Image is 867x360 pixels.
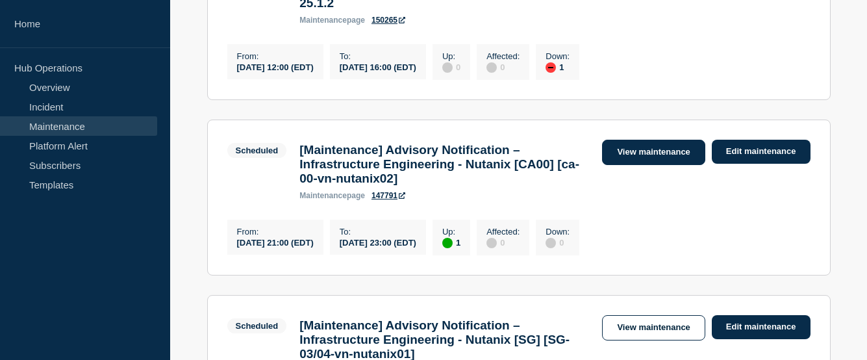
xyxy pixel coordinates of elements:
div: [DATE] 16:00 (EDT) [340,61,416,72]
a: View maintenance [602,315,705,341]
p: Up : [442,51,460,61]
p: Affected : [486,227,520,237]
span: maintenance [299,191,347,200]
p: To : [340,227,416,237]
div: 1 [546,61,570,73]
a: Edit maintenance [712,140,810,164]
div: disabled [486,62,497,73]
p: Down : [546,51,570,61]
p: From : [237,51,314,61]
p: Up : [442,227,460,237]
div: Scheduled [236,146,279,155]
p: page [299,191,365,200]
div: 0 [486,61,520,73]
div: down [546,62,556,73]
div: 0 [486,237,520,248]
span: maintenance [299,16,347,25]
div: disabled [486,238,497,248]
p: From : [237,227,314,237]
div: up [442,238,453,248]
p: Affected : [486,51,520,61]
p: To : [340,51,416,61]
p: Down : [546,227,570,237]
p: page [299,16,365,25]
div: 1 [442,237,460,248]
div: Scheduled [236,321,279,331]
div: [DATE] 21:00 (EDT) [237,237,314,248]
div: disabled [442,62,453,73]
a: 147791 [371,191,405,200]
div: disabled [546,238,556,248]
div: [DATE] 23:00 (EDT) [340,237,416,248]
h3: [Maintenance] Advisory Notification – Infrastructure Engineering - Nutanix [CA00] [ca-00-vn-nutan... [299,143,589,186]
a: 150265 [371,16,405,25]
a: Edit maintenance [712,315,810,339]
div: 0 [442,61,460,73]
a: View maintenance [602,140,705,165]
div: 0 [546,237,570,248]
div: [DATE] 12:00 (EDT) [237,61,314,72]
